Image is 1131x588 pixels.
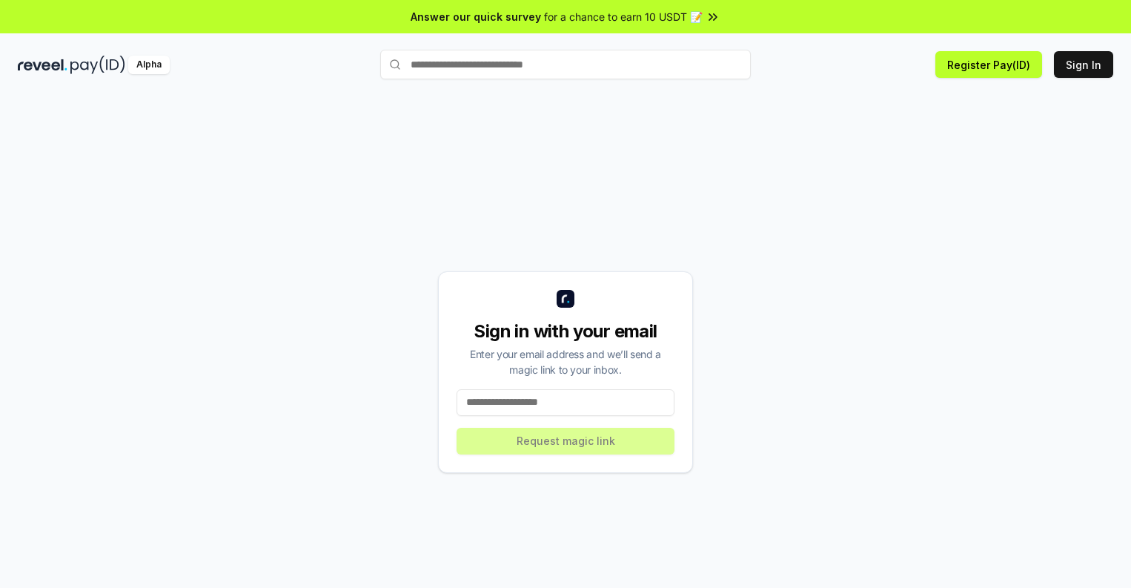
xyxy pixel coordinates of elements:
div: Enter your email address and we’ll send a magic link to your inbox. [457,346,674,377]
div: Alpha [128,56,170,74]
button: Register Pay(ID) [935,51,1042,78]
span: for a chance to earn 10 USDT 📝 [544,9,703,24]
span: Answer our quick survey [411,9,541,24]
div: Sign in with your email [457,320,674,343]
button: Sign In [1054,51,1113,78]
img: reveel_dark [18,56,67,74]
img: logo_small [557,290,574,308]
img: pay_id [70,56,125,74]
